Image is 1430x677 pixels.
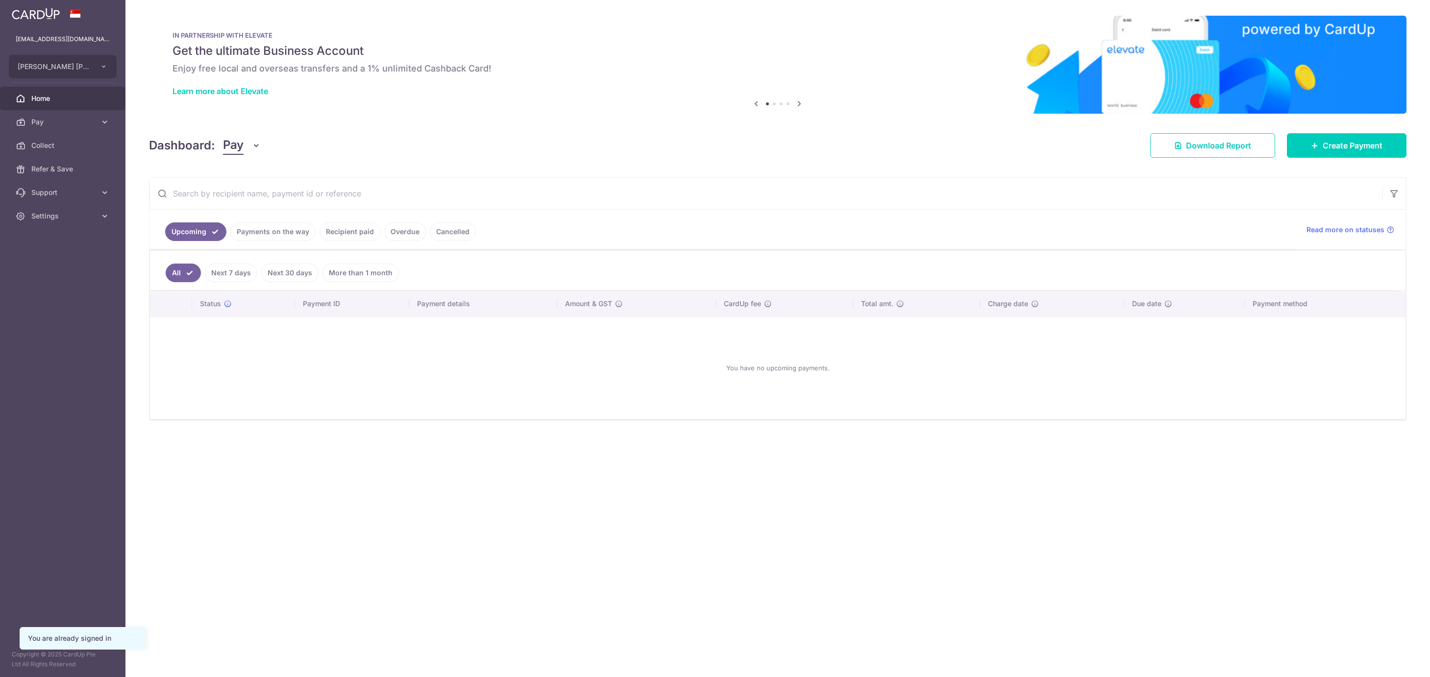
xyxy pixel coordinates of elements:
input: Search by recipient name, payment id or reference [149,178,1382,209]
a: All [166,264,201,282]
span: Status [200,299,221,309]
h6: Enjoy free local and overseas transfers and a 1% unlimited Cashback Card! [173,63,1383,74]
a: Next 30 days [261,264,319,282]
span: Collect [31,141,96,150]
span: Refer & Save [31,164,96,174]
span: Settings [31,211,96,221]
span: Create Payment [1323,140,1382,151]
span: CardUp fee [724,299,761,309]
button: [PERSON_NAME] [PERSON_NAME] IMPORT EXPORT PTE LTD [9,55,117,78]
span: Read more on statuses [1307,225,1384,235]
span: Total amt. [861,299,893,309]
th: Payment method [1245,291,1405,316]
span: Due date [1132,299,1161,309]
a: Overdue [384,222,426,241]
th: Payment details [409,291,557,316]
div: You have no upcoming payments. [162,325,1394,411]
p: IN PARTNERSHIP WITH ELEVATE [173,31,1383,39]
h5: Get the ultimate Business Account [173,43,1383,59]
span: Support [31,188,96,197]
div: You are already signed in [28,633,137,643]
a: Learn more about Elevate [173,86,268,96]
span: Home [31,94,96,103]
a: Upcoming [165,222,226,241]
img: Renovation banner [149,16,1406,114]
th: Payment ID [295,291,409,316]
span: Pay [223,136,244,155]
span: [PERSON_NAME] [PERSON_NAME] IMPORT EXPORT PTE LTD [18,62,90,72]
a: Payments on the way [230,222,316,241]
span: Charge date [988,299,1028,309]
span: Pay [31,117,96,127]
span: Download Report [1186,140,1251,151]
a: Recipient paid [320,222,380,241]
a: Cancelled [430,222,476,241]
a: Next 7 days [205,264,257,282]
h4: Dashboard: [149,137,215,154]
p: [EMAIL_ADDRESS][DOMAIN_NAME] [16,34,110,44]
span: Amount & GST [565,299,612,309]
a: Read more on statuses [1307,225,1394,235]
button: Pay [223,136,261,155]
a: Download Report [1150,133,1275,158]
a: More than 1 month [322,264,399,282]
img: CardUp [12,8,60,20]
a: Create Payment [1287,133,1406,158]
